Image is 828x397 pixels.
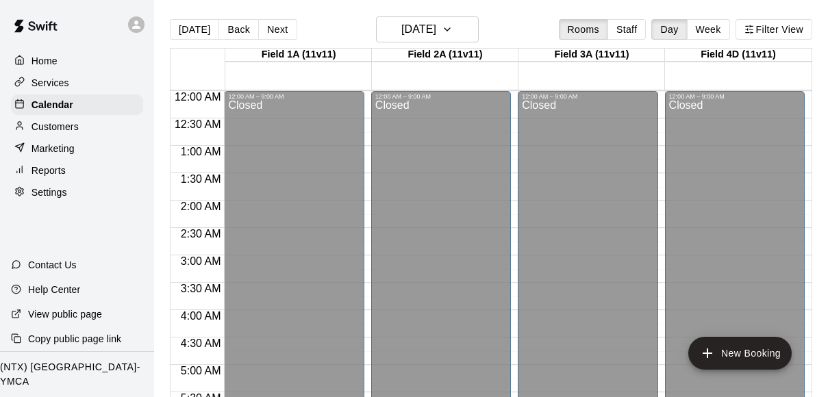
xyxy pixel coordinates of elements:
[651,19,687,40] button: Day
[522,93,653,100] div: 12:00 AM – 9:00 AM
[11,160,143,181] a: Reports
[177,337,225,349] span: 4:30 AM
[28,307,102,321] p: View public page
[11,51,143,71] a: Home
[11,73,143,93] a: Services
[171,91,225,103] span: 12:00 AM
[218,19,259,40] button: Back
[258,19,297,40] button: Next
[32,120,79,133] p: Customers
[28,283,80,296] p: Help Center
[11,138,143,159] a: Marketing
[736,19,812,40] button: Filter View
[32,164,66,177] p: Reports
[11,116,143,137] a: Customers
[372,49,518,62] div: Field 2A (11v11)
[177,365,225,376] span: 5:00 AM
[32,76,69,90] p: Services
[28,258,77,272] p: Contact Us
[28,332,121,346] p: Copy public page link
[225,49,372,62] div: Field 1A (11v11)
[32,142,75,155] p: Marketing
[170,19,219,40] button: [DATE]
[688,337,792,370] button: add
[177,173,225,185] span: 1:30 AM
[687,19,730,40] button: Week
[177,228,225,240] span: 2:30 AM
[177,201,225,212] span: 2:00 AM
[11,182,143,203] a: Settings
[11,94,143,115] a: Calendar
[607,19,647,40] button: Staff
[559,19,608,40] button: Rooms
[669,93,801,100] div: 12:00 AM – 9:00 AM
[665,49,812,62] div: Field 4D (11v11)
[171,118,225,130] span: 12:30 AM
[228,93,360,100] div: 12:00 AM – 9:00 AM
[177,255,225,267] span: 3:00 AM
[32,185,67,199] p: Settings
[32,98,73,112] p: Calendar
[376,16,479,42] button: [DATE]
[177,146,225,157] span: 1:00 AM
[177,310,225,322] span: 4:00 AM
[177,283,225,294] span: 3:30 AM
[518,49,665,62] div: Field 3A (11v11)
[32,54,58,68] p: Home
[401,20,436,39] h6: [DATE]
[375,93,507,100] div: 12:00 AM – 9:00 AM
